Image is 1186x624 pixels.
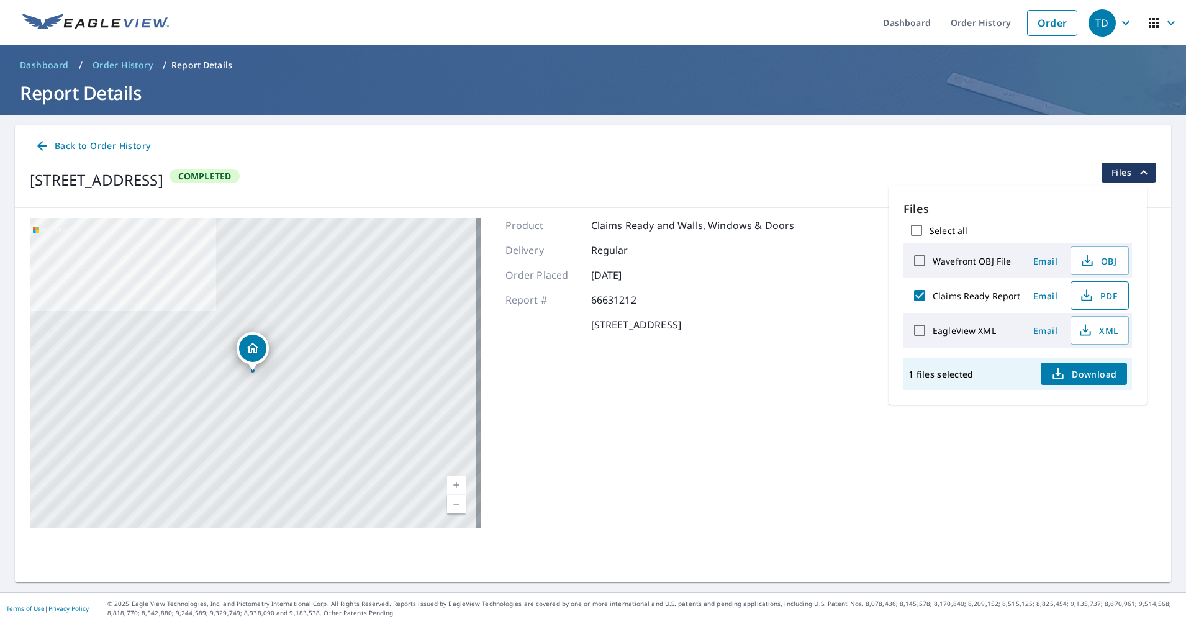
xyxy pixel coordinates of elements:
span: Files [1111,165,1151,180]
span: XML [1079,323,1118,338]
div: [STREET_ADDRESS] [30,169,163,191]
p: Product [505,218,580,233]
li: / [163,58,166,73]
a: Current Level 17, Zoom Out [447,495,466,513]
a: Dashboard [15,55,74,75]
button: XML [1071,316,1129,345]
button: PDF [1071,281,1129,310]
span: Email [1031,255,1061,267]
p: Regular [591,243,666,258]
nav: breadcrumb [15,55,1171,75]
label: Wavefront OBJ File [933,255,1011,267]
span: Back to Order History [35,138,150,154]
p: 1 files selected [908,368,973,380]
a: Back to Order History [30,135,155,158]
a: Current Level 17, Zoom In [447,476,466,495]
span: OBJ [1079,253,1118,268]
a: Terms of Use [6,604,45,613]
p: © 2025 Eagle View Technologies, Inc. and Pictometry International Corp. All Rights Reserved. Repo... [107,599,1180,618]
h1: Report Details [15,80,1171,106]
span: Email [1031,325,1061,337]
p: Delivery [505,243,580,258]
p: [DATE] [591,268,666,283]
p: 66631212 [591,292,666,307]
span: Completed [171,170,239,182]
p: Report # [505,292,580,307]
button: OBJ [1071,246,1129,275]
span: PDF [1079,288,1118,303]
label: EagleView XML [933,325,996,337]
div: TD [1089,9,1116,37]
span: Download [1051,366,1116,381]
span: Order History [93,59,153,71]
p: Report Details [171,59,232,71]
button: Email [1026,321,1066,340]
label: Select all [930,225,967,237]
p: Order Placed [505,268,580,283]
p: | [6,605,89,612]
span: Email [1031,290,1061,302]
button: Download [1041,363,1126,385]
span: Dashboard [20,59,69,71]
img: EV Logo [22,14,169,32]
a: Order History [88,55,158,75]
a: Order [1027,10,1077,36]
div: Dropped pin, building 1, Residential property, 85 Dorchester Way Phoenixville, PA 19460 [237,332,269,371]
button: Email [1026,286,1066,305]
p: [STREET_ADDRESS] [591,317,681,332]
button: Email [1026,251,1066,271]
li: / [79,58,83,73]
a: Privacy Policy [48,604,89,613]
button: filesDropdownBtn-66631212 [1101,163,1156,183]
p: Files [903,201,1132,217]
p: Claims Ready and Walls, Windows & Doors [591,218,795,233]
label: Claims Ready Report [933,290,1021,302]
